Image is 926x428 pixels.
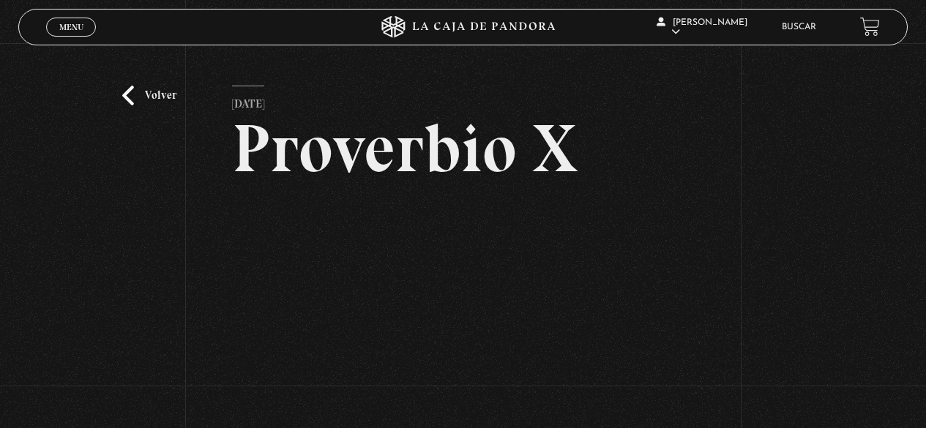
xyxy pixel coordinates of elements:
[860,17,880,37] a: View your shopping cart
[232,86,264,115] p: [DATE]
[232,115,694,182] h2: Proverbio X
[54,34,89,45] span: Cerrar
[59,23,83,31] span: Menu
[782,23,816,31] a: Buscar
[122,86,176,105] a: Volver
[657,18,747,37] span: [PERSON_NAME]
